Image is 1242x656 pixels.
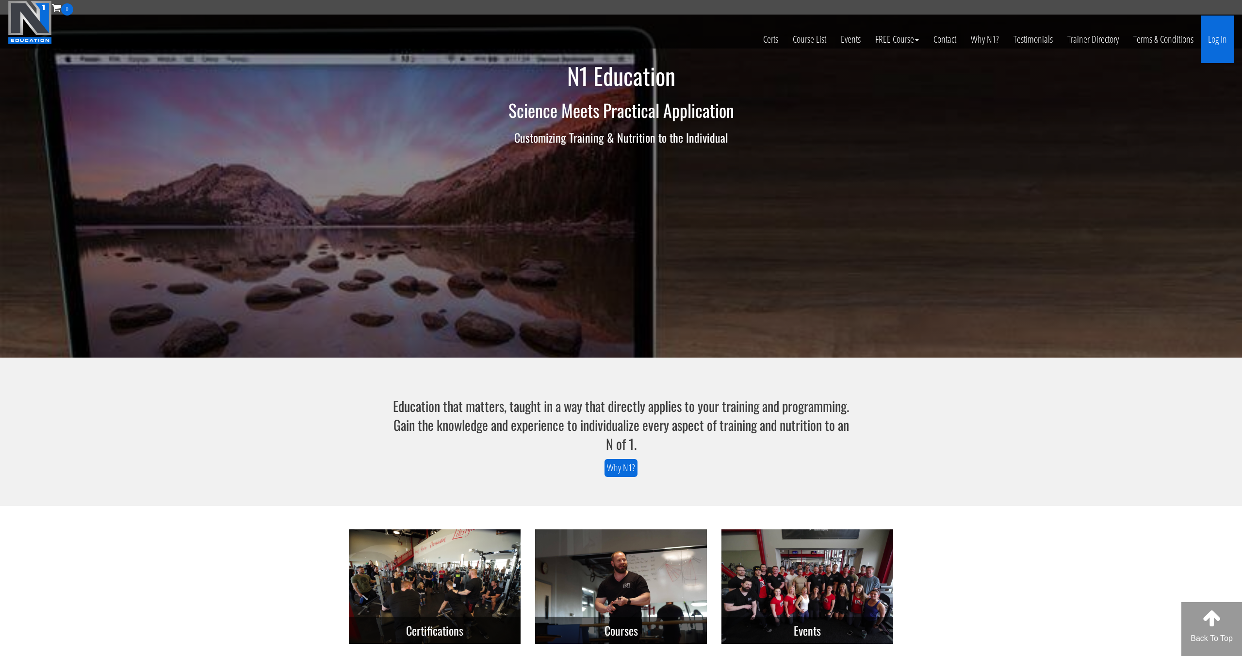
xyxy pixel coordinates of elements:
[721,529,893,644] img: n1-events
[535,529,707,644] img: n1-courses
[868,16,926,63] a: FREE Course
[349,529,521,644] img: n1-certifications
[1201,16,1234,63] a: Log In
[337,131,905,144] h3: Customizing Training & Nutrition to the Individual
[721,617,893,644] h3: Events
[1126,16,1201,63] a: Terms & Conditions
[1060,16,1126,63] a: Trainer Directory
[605,459,637,477] a: Why N1?
[52,1,73,14] a: 0
[349,617,521,644] h3: Certifications
[756,16,785,63] a: Certs
[337,100,905,120] h2: Science Meets Practical Application
[785,16,833,63] a: Course List
[535,617,707,644] h3: Courses
[964,16,1006,63] a: Why N1?
[8,0,52,44] img: n1-education
[390,396,852,454] h3: Education that matters, taught in a way that directly applies to your training and programming. G...
[337,63,905,89] h1: N1 Education
[1006,16,1060,63] a: Testimonials
[833,16,868,63] a: Events
[926,16,964,63] a: Contact
[61,3,73,16] span: 0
